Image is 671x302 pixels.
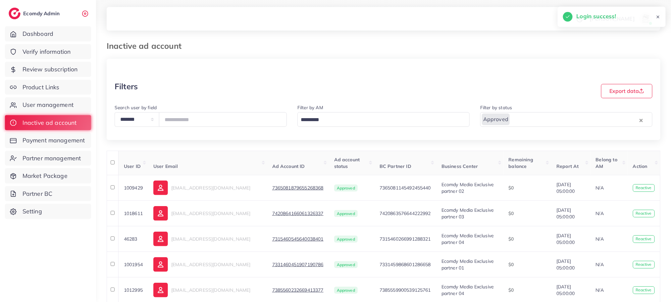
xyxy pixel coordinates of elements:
span: [EMAIL_ADDRESS][DOMAIN_NAME] [171,236,250,242]
a: 7331460451907190786 [272,261,324,268]
span: Approved [334,236,358,243]
span: User ID [124,163,141,169]
a: Setting [5,204,91,219]
a: logoEcomdy Admin [9,8,61,19]
span: [DATE] 05:00:00 [556,258,585,271]
span: Report At [556,163,579,169]
h3: Inactive ad account [107,41,187,51]
a: Payment management [5,133,91,148]
span: Approved [334,287,358,294]
span: Ecomdy Media Exclusive partner 02 [441,182,494,194]
span: [EMAIL_ADDRESS][DOMAIN_NAME] [171,287,250,293]
span: Ecomdy Media Exclusive partner 04 [441,233,494,245]
span: [EMAIL_ADDRESS][DOMAIN_NAME] [171,210,250,216]
label: Search user by field [115,104,157,111]
span: N/A [596,287,604,293]
span: Export data [609,88,644,94]
img: ic-user-info.36bf1079.svg [153,283,168,297]
span: Partner BC [23,189,53,198]
h2: Ecomdy Admin [23,10,61,17]
span: Belong to AM [596,157,617,169]
label: Filter by status [480,104,512,111]
div: $0 [509,287,546,293]
button: Reactive [633,261,655,269]
span: Setting [23,207,42,216]
span: [EMAIL_ADDRESS][DOMAIN_NAME] [171,262,250,267]
a: [EMAIL_ADDRESS][DOMAIN_NAME] [153,181,262,195]
span: [DATE] 05:00:00 [556,207,585,220]
a: Market Package [5,168,91,184]
span: 7315460266991288321 [380,236,431,242]
a: Review subscription [5,62,91,77]
span: Approved [482,113,510,125]
div: Search for option [297,112,470,126]
button: Clear Selected [640,116,643,124]
a: 7420864166061326337 [272,210,324,217]
span: Ad account status [334,157,360,169]
span: User Email [153,163,178,169]
input: Search for option [298,115,461,125]
span: N/A [596,185,604,191]
span: 7365081145492455440 [380,185,431,191]
span: Verify information [23,47,71,56]
a: 7365081879655268368 [272,185,324,191]
span: Ecomdy Media Exclusive partner 04 [441,284,494,296]
span: N/A [596,262,604,267]
h3: Filters [115,82,138,91]
a: [EMAIL_ADDRESS][DOMAIN_NAME] [153,257,262,272]
span: [DATE] 05:00:00 [556,283,585,297]
label: Filter by AM [297,104,323,111]
a: Partner management [5,151,91,166]
span: 1012995 [124,287,143,293]
span: 7331459868601286658 [380,262,431,267]
span: [EMAIL_ADDRESS][DOMAIN_NAME] [171,185,250,191]
div: $0 [509,185,546,191]
div: $0 [509,236,546,242]
span: Dashboard [23,30,53,38]
span: N/A [596,236,604,242]
button: Reactive [633,210,655,218]
a: [EMAIL_ADDRESS][DOMAIN_NAME] [153,283,262,297]
a: [EMAIL_ADDRESS][DOMAIN_NAME] [153,232,262,246]
a: Verify information [5,44,91,59]
button: Reactive [633,184,655,192]
span: Approved [334,261,358,268]
span: 1009429 [124,185,143,191]
span: N/A [596,210,604,216]
span: BC Partner ID [380,163,411,169]
span: 46283 [124,236,137,242]
span: Ecomdy Media Exclusive partner 01 [441,258,494,271]
img: ic-user-info.36bf1079.svg [153,181,168,195]
span: [DATE] 05:00:00 [556,181,585,195]
button: Reactive [633,286,655,294]
img: ic-user-info.36bf1079.svg [153,206,168,221]
span: 7420863576644222992 [380,210,431,216]
a: Dashboard [5,26,91,41]
span: Payment management [23,136,85,145]
img: logo [9,8,21,19]
span: Ad Account ID [272,163,305,169]
a: 7315460545640038401 [272,236,324,242]
input: Search for option [510,115,638,125]
button: Export data [601,84,652,98]
div: $0 [509,210,546,217]
span: Business Center [441,163,478,169]
a: User management [5,97,91,113]
span: [DATE] 05:00:00 [556,232,585,246]
span: Approved [334,210,358,217]
span: 7385559900539125761 [380,287,431,293]
span: 1018611 [124,210,143,216]
span: Market Package [23,172,68,180]
a: Inactive ad account [5,115,91,130]
img: ic-user-info.36bf1079.svg [153,232,168,246]
span: Approved [334,185,358,192]
span: Action [633,163,647,169]
span: Inactive ad account [23,118,77,127]
span: Product Links [23,83,60,92]
div: $0 [509,261,546,268]
a: 7385560232669413377 [272,287,324,293]
span: Review subscription [23,65,78,74]
span: Ecomdy Media Exclusive partner 03 [441,207,494,220]
span: Remaining balance [509,157,533,169]
div: Search for option [480,112,652,126]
